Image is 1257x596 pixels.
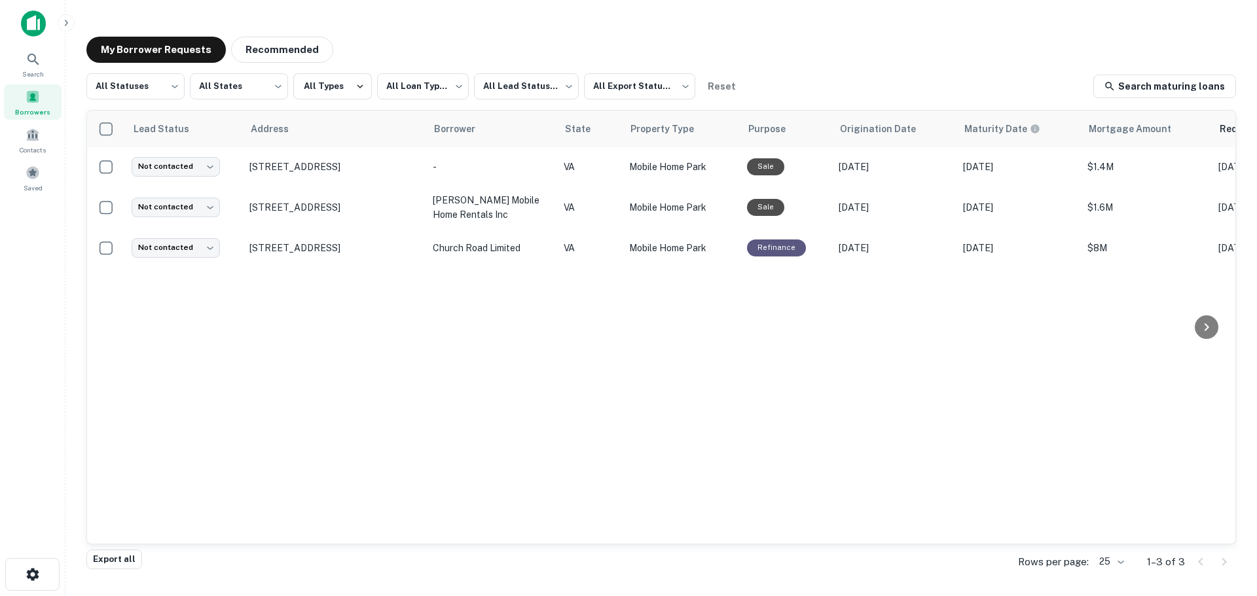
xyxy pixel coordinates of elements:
[747,199,784,215] div: Sale
[564,241,616,255] p: VA
[1093,75,1236,98] a: Search maturing loans
[474,69,579,103] div: All Lead Statuses
[629,241,734,255] p: Mobile Home Park
[4,84,62,120] a: Borrowers
[20,145,46,155] span: Contacts
[1147,554,1185,570] p: 1–3 of 3
[190,69,288,103] div: All States
[433,193,551,222] p: [PERSON_NAME] mobile home rentals inc
[1018,554,1089,570] p: Rows per page:
[4,160,62,196] a: Saved
[433,160,551,174] p: -
[747,239,806,256] div: This loan purpose was for refinancing
[86,550,142,569] button: Export all
[433,241,551,255] p: church road limited
[231,37,333,63] button: Recommended
[4,122,62,158] a: Contacts
[565,121,608,137] span: State
[956,111,1081,147] th: Maturity dates displayed may be estimated. Please contact the lender for the most accurate maturi...
[1094,552,1126,571] div: 25
[132,157,220,176] div: Not contacted
[251,121,306,137] span: Address
[701,73,742,99] button: Reset
[839,200,950,215] p: [DATE]
[434,121,492,137] span: Borrower
[4,46,62,82] a: Search
[249,161,420,173] p: [STREET_ADDRESS]
[1087,200,1205,215] p: $1.6M
[1081,111,1212,147] th: Mortgage Amount
[964,122,1040,136] div: Maturity dates displayed may be estimated. Please contact the lender for the most accurate maturi...
[86,37,226,63] button: My Borrower Requests
[964,122,1027,136] h6: Maturity Date
[1089,121,1188,137] span: Mortgage Amount
[15,107,50,117] span: Borrowers
[557,111,623,147] th: State
[840,121,933,137] span: Origination Date
[963,200,1074,215] p: [DATE]
[293,73,372,99] button: All Types
[623,111,740,147] th: Property Type
[377,69,469,103] div: All Loan Types
[740,111,832,147] th: Purpose
[24,183,43,193] span: Saved
[564,200,616,215] p: VA
[132,238,220,257] div: Not contacted
[125,111,243,147] th: Lead Status
[133,121,206,137] span: Lead Status
[86,69,185,103] div: All Statuses
[243,111,426,147] th: Address
[963,241,1074,255] p: [DATE]
[747,158,784,175] div: Sale
[1087,241,1205,255] p: $8M
[22,69,44,79] span: Search
[564,160,616,174] p: VA
[963,160,1074,174] p: [DATE]
[132,198,220,217] div: Not contacted
[584,69,695,103] div: All Export Statuses
[426,111,557,147] th: Borrower
[839,241,950,255] p: [DATE]
[629,160,734,174] p: Mobile Home Park
[249,202,420,213] p: [STREET_ADDRESS]
[839,160,950,174] p: [DATE]
[1192,491,1257,554] iframe: Chat Widget
[964,122,1057,136] span: Maturity dates displayed may be estimated. Please contact the lender for the most accurate maturi...
[630,121,711,137] span: Property Type
[249,242,420,254] p: [STREET_ADDRESS]
[629,200,734,215] p: Mobile Home Park
[21,10,46,37] img: capitalize-icon.png
[748,121,803,137] span: Purpose
[1087,160,1205,174] p: $1.4M
[832,111,956,147] th: Origination Date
